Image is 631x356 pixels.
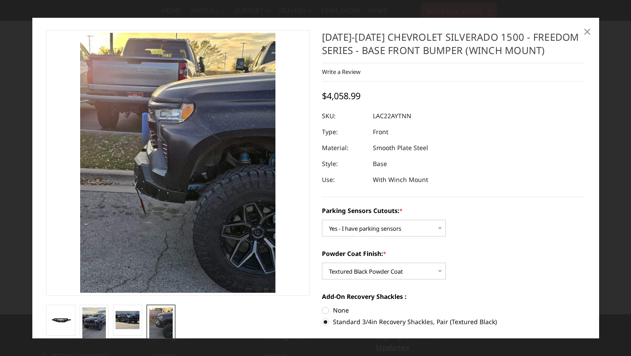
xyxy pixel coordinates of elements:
dt: Style: [322,156,366,172]
label: Standard 3/4in Recovery Shackles, Pair (Textured Black) [322,317,585,327]
dt: SKU: [322,108,366,124]
a: Close [580,24,594,39]
dd: Base [373,156,387,172]
span: $4,058.99 [322,90,360,102]
dd: LAC22AYTNN [373,108,411,124]
label: Powder Coat Finish: [322,249,585,259]
img: 2022-2025 Chevrolet Silverado 1500 - Freedom Series - Base Front Bumper (winch mount) [82,307,106,339]
img: 2022-2025 Chevrolet Silverado 1500 - Freedom Series - Base Front Bumper (winch mount) [149,307,173,339]
dd: With Winch Mount [373,172,428,188]
img: 2022-2025 Chevrolet Silverado 1500 - Freedom Series - Base Front Bumper (winch mount) [116,311,139,329]
dt: Type: [322,124,366,140]
span: × [583,22,591,41]
label: Parking Sensors Cutouts: [322,206,585,216]
iframe: Chat Widget [587,313,631,356]
label: Upgrade Button Head Bolt Color: [322,337,585,347]
label: None [322,306,585,315]
dd: Front [373,124,388,140]
label: Add-On Recovery Shackles : [322,292,585,302]
h1: [DATE]-[DATE] Chevrolet Silverado 1500 - Freedom Series - Base Front Bumper (winch mount) [322,30,585,63]
dt: Material: [322,140,366,156]
dd: Smooth Plate Steel [373,140,428,156]
a: Write a Review [322,68,360,76]
dt: Use: [322,172,366,188]
img: 2022-2025 Chevrolet Silverado 1500 - Freedom Series - Base Front Bumper (winch mount) [49,313,73,327]
a: 2022-2025 Chevrolet Silverado 1500 - Freedom Series - Base Front Bumper (winch mount) [46,30,310,296]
